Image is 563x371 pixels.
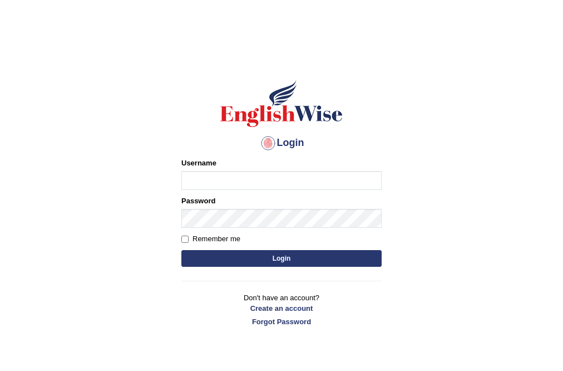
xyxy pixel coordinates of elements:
label: Username [181,158,216,168]
label: Password [181,196,215,206]
h4: Login [181,134,382,152]
img: Logo of English Wise sign in for intelligent practice with AI [218,79,345,129]
label: Remember me [181,233,240,245]
p: Don't have an account? [181,292,382,327]
a: Forgot Password [181,316,382,327]
button: Login [181,250,382,267]
a: Create an account [181,303,382,314]
input: Remember me [181,236,189,243]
